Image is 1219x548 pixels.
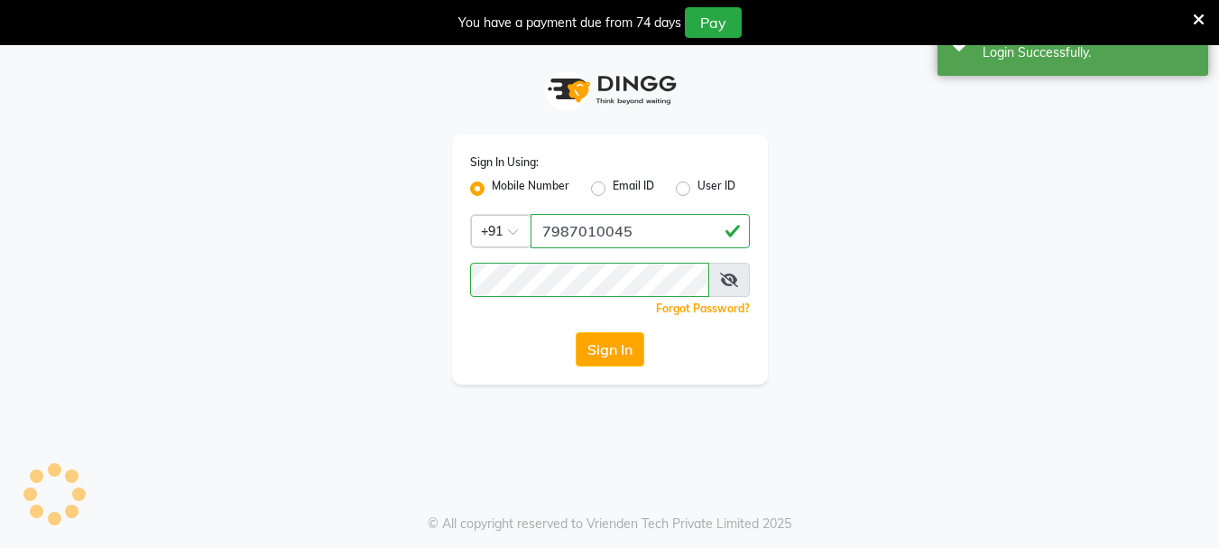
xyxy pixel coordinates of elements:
[492,178,569,200] label: Mobile Number
[697,178,735,200] label: User ID
[538,63,682,116] img: logo1.svg
[470,263,709,297] input: Username
[656,302,750,315] a: Forgot Password?
[531,214,750,248] input: Username
[576,332,644,367] button: Sign In
[685,7,742,38] button: Pay
[458,14,681,33] div: You have a payment due from 74 days
[983,43,1195,62] div: Login Successfully.
[470,154,539,171] label: Sign In Using:
[613,178,654,200] label: Email ID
